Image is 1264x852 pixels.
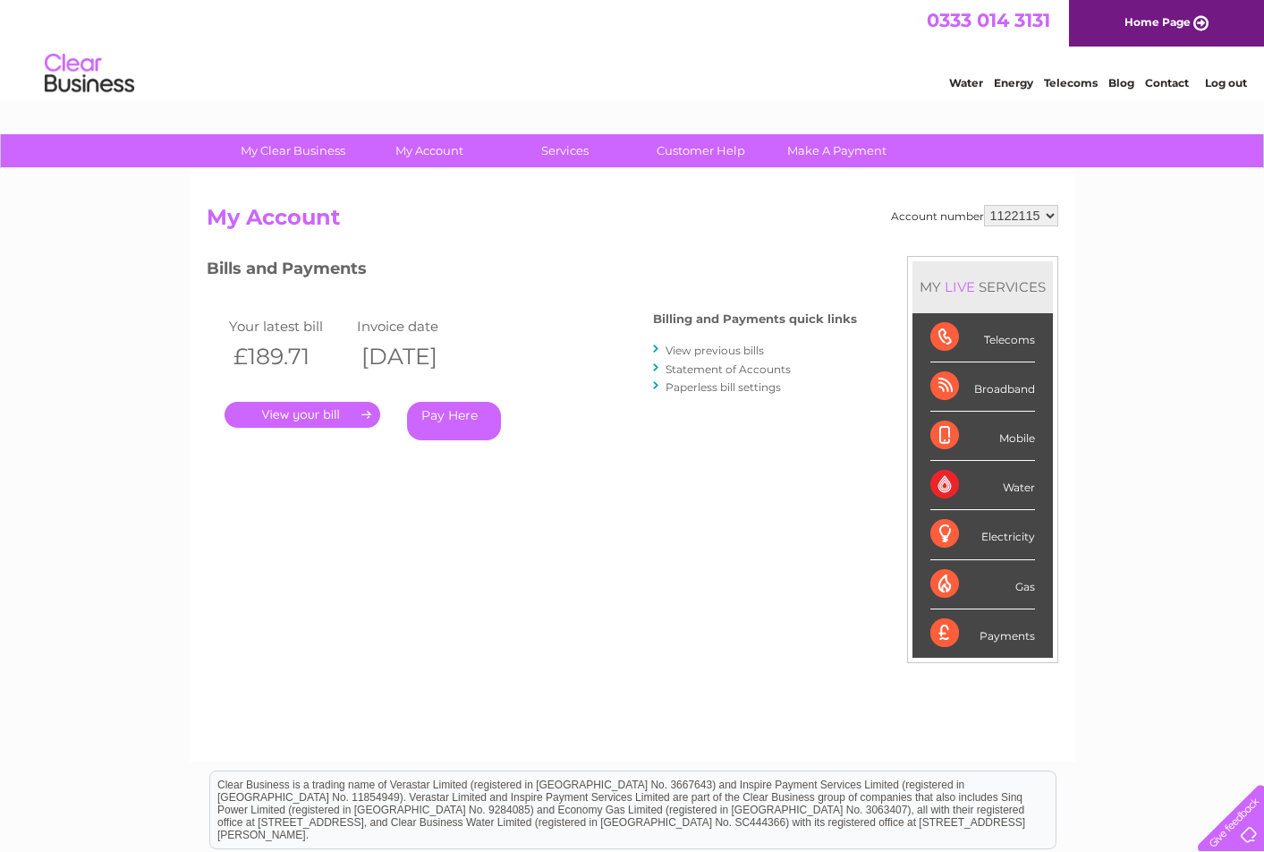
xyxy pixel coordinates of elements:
[927,9,1050,31] a: 0333 014 3131
[930,510,1035,559] div: Electricity
[666,362,791,376] a: Statement of Accounts
[352,314,481,338] td: Invoice date
[225,402,380,428] a: .
[930,560,1035,609] div: Gas
[219,134,367,167] a: My Clear Business
[355,134,503,167] a: My Account
[930,609,1035,658] div: Payments
[1044,76,1098,89] a: Telecoms
[44,47,135,101] img: logo.png
[225,314,353,338] td: Your latest bill
[627,134,775,167] a: Customer Help
[1205,76,1247,89] a: Log out
[763,134,911,167] a: Make A Payment
[666,380,781,394] a: Paperless bill settings
[491,134,639,167] a: Services
[930,313,1035,362] div: Telecoms
[930,362,1035,412] div: Broadband
[912,261,1053,312] div: MY SERVICES
[210,10,1056,87] div: Clear Business is a trading name of Verastar Limited (registered in [GEOGRAPHIC_DATA] No. 3667643...
[352,338,481,375] th: [DATE]
[941,278,979,295] div: LIVE
[1108,76,1134,89] a: Blog
[407,402,501,440] a: Pay Here
[225,338,353,375] th: £189.71
[891,205,1058,226] div: Account number
[666,344,764,357] a: View previous bills
[207,256,857,287] h3: Bills and Payments
[994,76,1033,89] a: Energy
[653,312,857,326] h4: Billing and Payments quick links
[930,412,1035,461] div: Mobile
[1145,76,1189,89] a: Contact
[949,76,983,89] a: Water
[930,461,1035,510] div: Water
[207,205,1058,239] h2: My Account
